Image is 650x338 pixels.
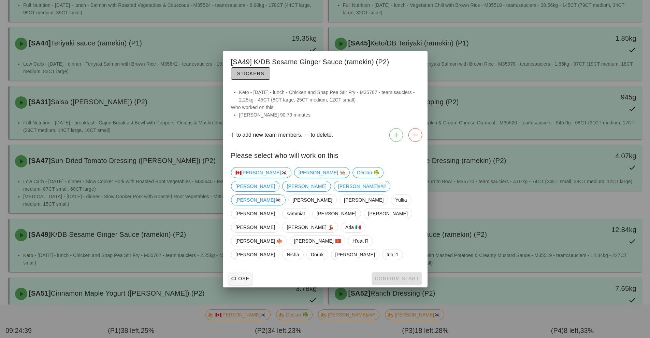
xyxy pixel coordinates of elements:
[294,236,341,246] span: [PERSON_NAME] 🇻🇳
[237,71,264,76] span: Stickers
[357,167,379,178] span: Declan ☘️
[235,222,275,232] span: [PERSON_NAME]
[287,222,334,232] span: [PERSON_NAME] 💃🏽
[298,167,345,178] span: [PERSON_NAME] 👨🏼‍🍳
[235,208,275,219] span: [PERSON_NAME]
[310,249,323,260] span: Doruk
[387,249,399,260] span: trial 1
[287,208,305,219] span: sammiat
[335,249,375,260] span: [PERSON_NAME]
[235,249,275,260] span: [PERSON_NAME]
[352,236,369,246] span: H'oat R
[239,111,419,119] li: [PERSON_NAME] 90.79 minutes
[235,167,287,178] span: 🇨🇦[PERSON_NAME]🇰🇷
[223,51,428,83] div: [SA49] K/DB Sesame Ginger Sauce (ramekin) (P2)
[235,181,275,191] span: [PERSON_NAME]
[292,195,332,205] span: [PERSON_NAME]
[395,195,407,205] span: Yullia
[231,67,270,80] button: Stickers
[235,236,283,246] span: [PERSON_NAME] 🍁
[228,272,252,285] button: Close
[317,208,356,219] span: [PERSON_NAME]
[231,276,250,281] span: Close
[235,195,281,205] span: [PERSON_NAME]🇰🇷
[344,195,384,205] span: [PERSON_NAME]
[368,208,407,219] span: [PERSON_NAME]
[345,222,361,232] span: Ada 🇲🇽
[287,181,326,191] span: [PERSON_NAME]
[287,249,299,260] span: Nisha
[338,181,386,191] span: [PERSON_NAME]###
[223,89,428,125] div: Who worked on this:
[223,145,428,164] div: Please select who will work on this
[223,125,428,145] div: to add new team members. to delete.
[239,89,419,104] li: Keto - [DATE] - lunch - Chicken and Snap Pea Stir Fry - M35767 - team:sauciers - 2.25kg - 45CT (8...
